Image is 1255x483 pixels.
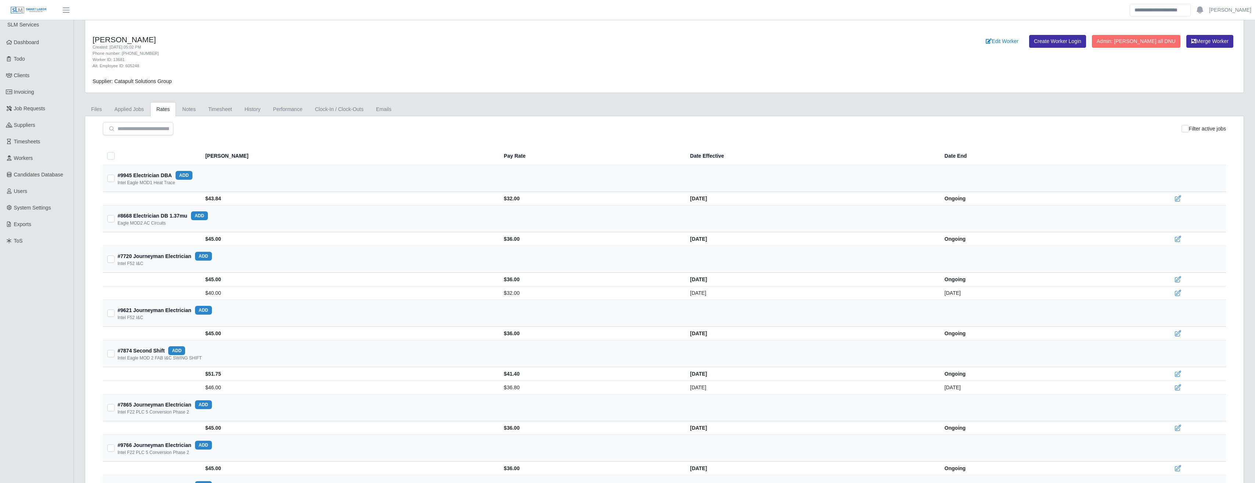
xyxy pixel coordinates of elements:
[201,327,498,340] td: $45.00
[118,261,143,266] div: Intel F52 I&C
[118,346,185,355] div: #7874 Second Shift
[14,89,34,95] span: Invoicing
[93,35,755,44] h4: [PERSON_NAME]
[1029,35,1086,48] a: Create Worker Login
[14,56,25,62] span: Todo
[118,180,175,186] div: Intel Eagle MOD1 Heat Trace
[118,355,202,361] div: Intel Eagle MOD 2 FAB I&C SWING SHIFT
[1186,35,1233,48] button: Merge Worker
[1092,35,1180,48] button: Admin: [PERSON_NAME] all DNU
[118,211,208,220] div: #8668 Electrician DB 1.37mu
[195,252,212,261] button: add
[201,286,498,300] td: $40.00
[1182,122,1226,135] div: Filter active jobs
[14,188,28,194] span: Users
[93,50,755,57] div: Phone number: [PHONE_NUMBER]
[14,172,64,178] span: Candidates Database
[939,381,1128,394] td: [DATE]
[939,327,1128,340] td: Ongoing
[14,155,33,161] span: Workers
[118,315,143,321] div: Intel F52 I&C
[498,273,684,286] td: $36.00
[108,102,150,117] a: Applied Jobs
[684,327,939,340] td: [DATE]
[118,306,212,315] div: #9621 Journeyman Electrician
[201,367,498,381] td: $51.75
[1130,4,1191,17] input: Search
[202,102,238,117] a: Timesheet
[201,421,498,435] td: $45.00
[150,102,176,117] a: Rates
[238,102,267,117] a: History
[684,232,939,246] td: [DATE]
[14,139,40,144] span: Timesheets
[14,105,46,111] span: Job Requests
[684,192,939,205] td: [DATE]
[1209,6,1251,14] a: [PERSON_NAME]
[118,441,212,450] div: #9766 Journeyman Electrician
[195,306,212,315] button: add
[498,147,684,165] th: Pay Rate
[684,421,939,435] td: [DATE]
[498,381,684,394] td: $36.80
[14,221,31,227] span: Exports
[195,400,212,409] button: add
[939,147,1128,165] th: Date End
[370,102,398,117] a: Emails
[118,252,212,261] div: #7720 Journeyman Electrician
[176,102,202,117] a: Notes
[498,462,684,475] td: $36.00
[118,220,166,226] div: Eagle MOD2 AC Circuits
[85,102,108,117] a: Files
[684,286,939,300] td: [DATE]
[118,171,192,180] div: #9945 Electrician DBA
[118,450,189,455] div: Intel F22 PLC 5 Conversion Phase 2
[14,72,30,78] span: Clients
[684,147,939,165] th: Date Effective
[981,35,1023,48] a: Edit Worker
[939,421,1128,435] td: Ongoing
[939,286,1128,300] td: [DATE]
[93,57,755,63] div: Worker ID: 13681
[309,102,369,117] a: Clock-In / Clock-Outs
[93,63,755,69] div: Alt. Employee ID: 605248
[939,367,1128,381] td: Ongoing
[939,232,1128,246] td: Ongoing
[498,421,684,435] td: $36.00
[684,381,939,394] td: [DATE]
[267,102,309,117] a: Performance
[498,327,684,340] td: $36.00
[939,192,1128,205] td: Ongoing
[7,22,39,28] span: SLM Services
[201,192,498,205] td: $43.84
[201,232,498,246] td: $45.00
[14,205,51,211] span: System Settings
[201,273,498,286] td: $45.00
[684,367,939,381] td: [DATE]
[118,409,189,415] div: Intel F22 PLC 5 Conversion Phase 2
[14,238,23,244] span: ToS
[939,273,1128,286] td: Ongoing
[498,232,684,246] td: $36.00
[93,78,172,84] span: Supplier: Catapult Solutions Group
[939,462,1128,475] td: Ongoing
[201,147,498,165] th: [PERSON_NAME]
[168,346,185,355] button: add
[201,462,498,475] td: $45.00
[498,367,684,381] td: $41.40
[684,273,939,286] td: [DATE]
[684,462,939,475] td: [DATE]
[10,6,47,14] img: SLM Logo
[498,286,684,300] td: $32.00
[93,44,755,50] div: Created: [DATE] 05:02 PM
[14,39,39,45] span: Dashboard
[176,171,192,180] button: add
[14,122,35,128] span: Suppliers
[118,400,212,409] div: #7865 Journeyman Electrician
[498,192,684,205] td: $32.00
[195,441,212,450] button: add
[191,211,208,220] button: add
[201,381,498,394] td: $46.00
